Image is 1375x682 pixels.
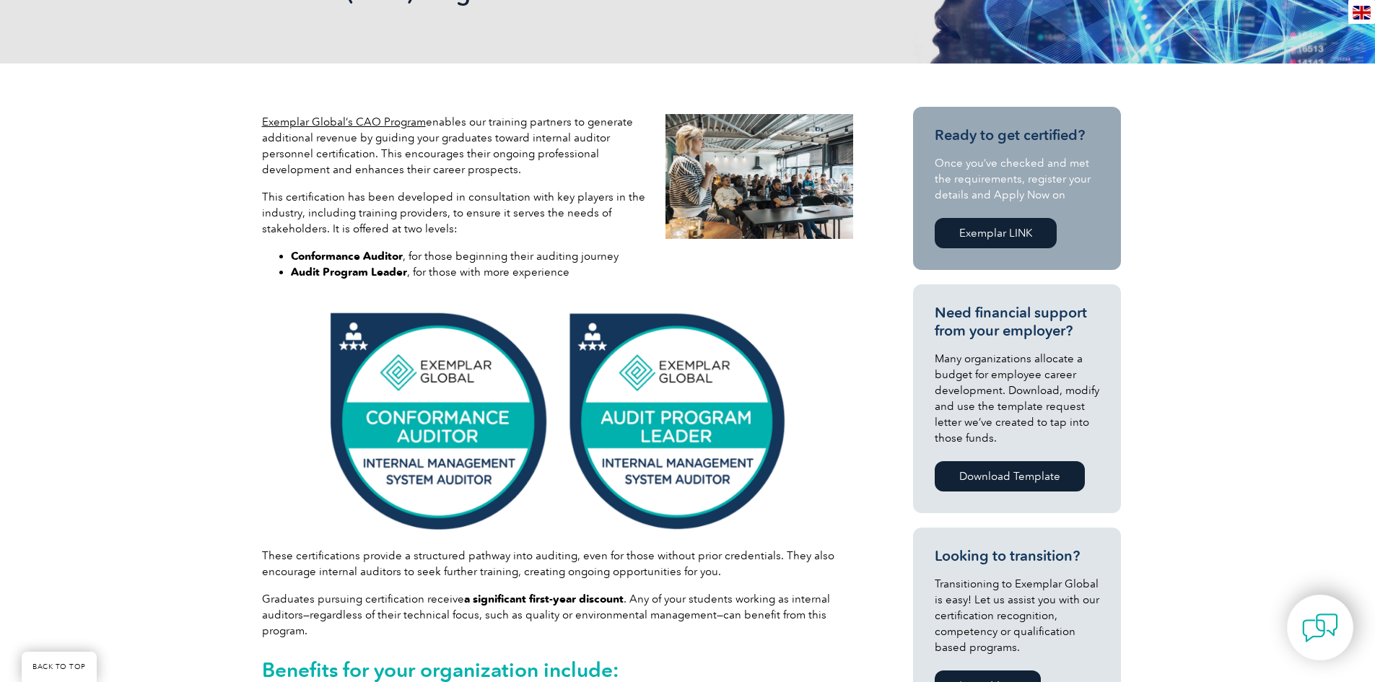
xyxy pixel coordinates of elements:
h3: Looking to transition? [935,547,1099,565]
li: , for those beginning their auditing journey [291,248,652,264]
a: Exemplar Global’s CAO Program [262,115,426,128]
p: enables our training partners to generate additional revenue by guiding your graduates toward int... [262,114,652,178]
p: Once you’ve checked and met the requirements, register your details and Apply Now on [935,155,1099,203]
p: This certification has been developed in consultation with key players in the industry, including... [262,189,652,237]
strong: Conformance Auditor [291,250,403,263]
h2: Benefits for your organization include: [262,658,854,681]
a: BACK TO TOP [22,652,97,682]
h3: Ready to get certified? [935,126,1099,144]
li: , for those with more experience [291,264,652,280]
img: contact-chat.png [1302,610,1338,646]
img: en [1353,6,1371,19]
img: training provider [665,114,853,239]
p: Many organizations allocate a budget for employee career development. Download, modify and use th... [935,351,1099,446]
p: Graduates pursuing certification receive . Any of your students working as internal auditors—rega... [262,591,854,639]
h3: Need financial support from your employer? [935,304,1099,340]
a: Download Template [935,461,1085,491]
a: Exemplar LINK [935,218,1057,248]
p: These certifications provide a structured pathway into auditing, even for those without prior cre... [262,548,854,580]
strong: Audit Program Leader [291,266,407,279]
p: Transitioning to Exemplar Global is easy! Let us assist you with our certification recognition, c... [935,576,1099,655]
strong: a significant first-year discount [464,593,624,606]
img: internal auditor [327,306,789,533]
